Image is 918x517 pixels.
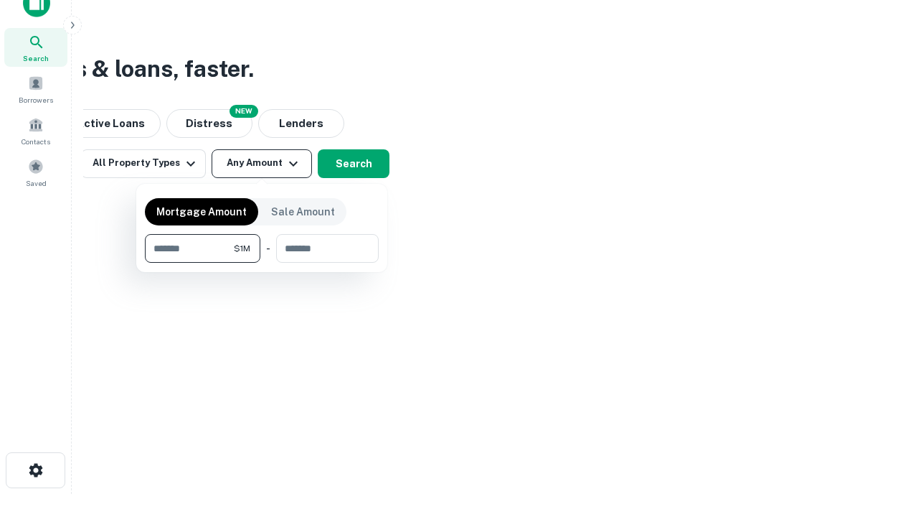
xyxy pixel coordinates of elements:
[846,402,918,471] iframe: Chat Widget
[234,242,250,255] span: $1M
[266,234,270,263] div: -
[271,204,335,220] p: Sale Amount
[156,204,247,220] p: Mortgage Amount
